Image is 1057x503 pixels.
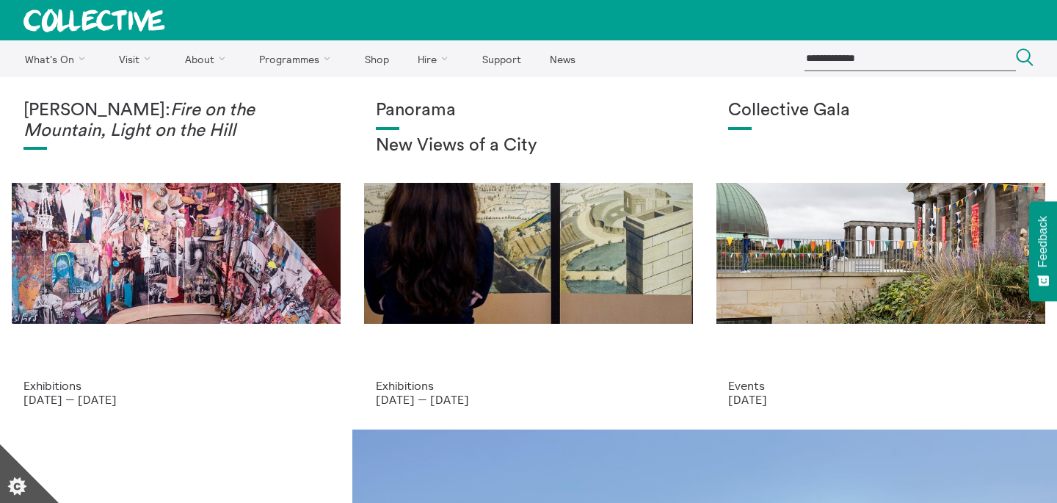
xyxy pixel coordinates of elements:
[376,379,681,392] p: Exhibitions
[23,101,255,140] em: Fire on the Mountain, Light on the Hill
[728,379,1034,392] p: Events
[728,101,1034,121] h1: Collective Gala
[1029,201,1057,301] button: Feedback - Show survey
[469,40,534,77] a: Support
[728,393,1034,406] p: [DATE]
[376,101,681,121] h1: Panorama
[352,40,402,77] a: Shop
[376,393,681,406] p: [DATE] — [DATE]
[247,40,349,77] a: Programmes
[352,77,705,430] a: Collective Panorama June 2025 small file 8 Panorama New Views of a City Exhibitions [DATE] — [DATE]
[705,77,1057,430] a: Collective Gala 2023. Image credit Sally Jubb. Collective Gala Events [DATE]
[12,40,103,77] a: What's On
[23,393,329,406] p: [DATE] — [DATE]
[172,40,244,77] a: About
[1036,216,1050,267] span: Feedback
[106,40,170,77] a: Visit
[23,379,329,392] p: Exhibitions
[405,40,467,77] a: Hire
[537,40,588,77] a: News
[376,136,681,156] h2: New Views of a City
[23,101,329,141] h1: [PERSON_NAME]:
